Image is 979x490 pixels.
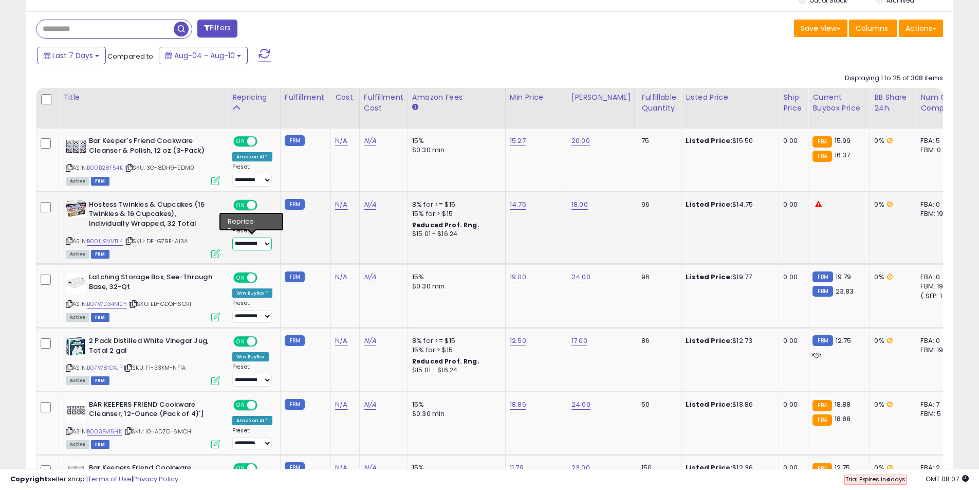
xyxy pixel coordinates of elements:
div: 0% [874,336,908,346]
div: 8% for <= $15 [412,336,497,346]
div: BB Share 24h. [874,92,912,114]
span: Compared to: [107,51,155,61]
b: Listed Price: [686,272,732,282]
div: Displaying 1 to 25 of 308 items [845,74,943,83]
img: 51gzB+TdzCL._SL40_.jpg [66,336,86,357]
a: N/A [364,136,376,146]
span: Trial Expires in days [845,475,906,483]
div: $14.75 [686,200,771,209]
div: 0.00 [783,273,800,282]
a: 20.00 [571,136,590,146]
div: Title [63,92,224,103]
div: 0% [874,136,908,146]
small: FBA [812,414,832,426]
div: Listed Price [686,92,774,103]
div: Fulfillable Quantity [641,92,677,114]
div: Preset: [232,300,272,323]
b: Reduced Prof. Rng. [412,357,479,366]
span: | SKU: 3G-8DH9-EDM0 [124,164,194,172]
a: Terms of Use [88,474,132,484]
strong: Copyright [10,474,48,484]
div: $12.73 [686,336,771,346]
div: 0.00 [783,200,800,209]
a: 15.27 [510,136,526,146]
img: 51P85s1ILrL._SL40_.jpg [66,136,86,157]
b: Latching Storage Box, See-Through Base, 32-Qt [89,273,214,294]
div: 0% [874,273,908,282]
div: FBA: 7 [920,400,954,409]
small: FBM [285,335,305,346]
span: | SKU: EB-GDOI-6CR1 [128,300,191,308]
small: FBA [812,400,832,411]
span: Aug-04 - Aug-10 [174,50,235,61]
div: 96 [641,200,673,209]
span: All listings currently available for purchase on Amazon [66,376,89,385]
div: $0.30 min [412,409,497,419]
b: Bar Keeper's Friend Cookware Cleanser & Polish, 12 oz (3-Pack) [89,136,214,158]
a: 19.00 [510,272,526,282]
a: N/A [364,400,376,410]
a: N/A [335,136,347,146]
span: FBM [91,440,109,449]
small: FBM [285,271,305,282]
a: 18.00 [571,199,588,210]
small: FBA [812,136,832,148]
div: seller snap | | [10,475,178,484]
div: Preset: [232,364,272,387]
span: | SKU: I0-ADZO-6MCH [123,427,191,435]
a: 12.50 [510,336,526,346]
div: Amazon AI * [232,152,272,161]
a: Privacy Policy [133,474,178,484]
div: ASIN: [66,273,220,320]
div: Repricing [232,92,276,103]
span: OFF [256,401,272,409]
span: OFF [256,201,272,209]
span: OFF [256,337,272,346]
a: N/A [335,336,347,346]
button: Columns [849,20,897,37]
div: ASIN: [66,136,220,184]
a: 24.00 [571,400,590,410]
div: Preset: [232,427,272,450]
b: Listed Price: [686,400,732,409]
div: Min Price [510,92,563,103]
span: All listings currently available for purchase on Amazon [66,440,89,449]
div: Amazon Fees [412,92,501,103]
a: 24.00 [571,272,590,282]
div: 15% [412,136,497,146]
div: Amazon AI * [232,416,272,425]
div: 96 [641,273,673,282]
span: ON [234,337,247,346]
div: ASIN: [66,200,220,257]
a: 18.86 [510,400,526,410]
button: Aug-04 - Aug-10 [159,47,248,64]
div: ASIN: [66,336,220,384]
div: $0.30 min [412,282,497,291]
a: B00B28F54K [87,164,123,172]
div: 0.00 [783,336,800,346]
div: FBM: 19 [920,346,954,355]
img: 21KkWIDF5+L._SL40_.jpg [66,273,86,293]
div: 50 [641,400,673,409]
b: BAR KEEPERS FRIEND Cookware Cleanser, 12-Ounce (Pack of 4)'] [89,400,214,422]
button: Filters [197,20,237,38]
div: Num of Comp. [920,92,958,114]
div: FBM: 19 [920,282,954,291]
span: 19.79 [836,272,852,282]
span: Last 7 Days [52,50,93,61]
div: $15.01 - $16.24 [412,230,497,239]
div: Preset: [232,164,272,187]
div: $19.77 [686,273,771,282]
span: Columns [856,23,888,33]
small: FBM [285,135,305,146]
span: ON [234,401,247,409]
div: 86 [641,336,673,346]
button: Save View [794,20,847,37]
span: 23.83 [836,286,854,296]
b: 4 [886,475,891,483]
b: Hostess Twinkies & Cupcakes (16 Twinkies & 16 Cupcakes), Individually Wrapped, 32 Total [89,200,214,231]
a: N/A [364,272,376,282]
b: 2 Pack Distilled White Vinegar Jug, Total 2 gal [89,336,214,358]
div: FBA: 5 [920,136,954,146]
span: All listings currently available for purchase on Amazon [66,313,89,322]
